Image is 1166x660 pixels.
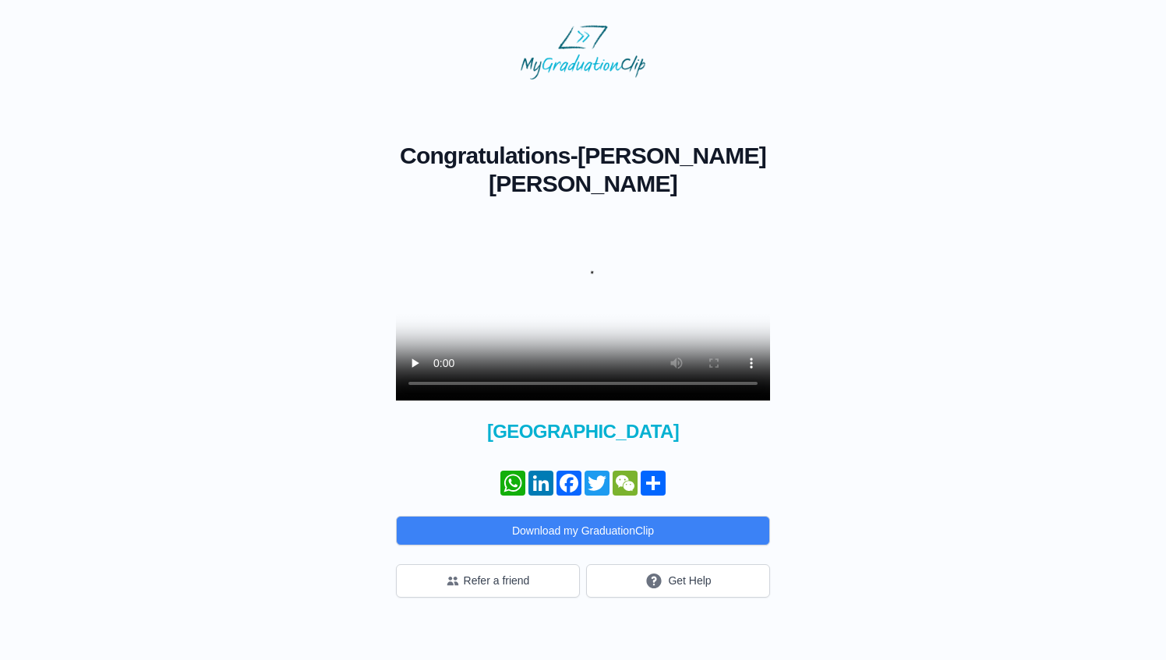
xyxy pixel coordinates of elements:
button: Get Help [586,564,770,598]
a: WeChat [611,471,639,496]
h1: - [396,142,770,198]
span: [GEOGRAPHIC_DATA] [396,419,770,444]
a: WhatsApp [499,471,527,496]
span: Congratulations [400,143,571,168]
span: [PERSON_NAME] [PERSON_NAME] [489,143,766,196]
a: LinkedIn [527,471,555,496]
a: Twitter [583,471,611,496]
button: Download my GraduationClip [396,516,770,545]
a: Share [639,471,667,496]
button: Refer a friend [396,564,580,598]
img: MyGraduationClip [521,25,645,79]
a: Facebook [555,471,583,496]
